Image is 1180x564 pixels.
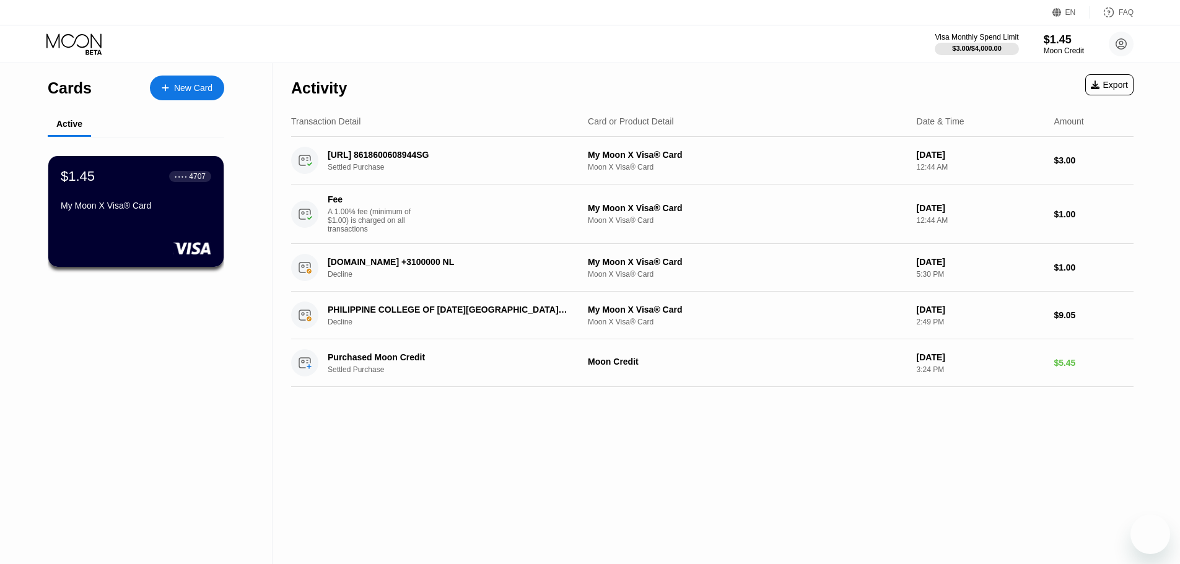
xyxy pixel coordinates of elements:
div: $1.45 [61,168,95,184]
div: Decline [328,318,586,326]
div: $3.00 / $4,000.00 [952,45,1002,52]
iframe: Кнопка запуска окна обмена сообщениями [1130,514,1170,554]
div: 5:30 PM [917,270,1044,279]
div: Active [56,119,82,129]
div: FAQ [1119,8,1134,17]
div: New Card [150,76,224,100]
div: Settled Purchase [328,365,586,374]
div: [DATE] [917,203,1044,213]
div: Moon X Visa® Card [588,270,907,279]
div: [URL] 8618600608944SG [328,150,568,160]
div: 12:44 AM [917,216,1044,225]
div: $1.00 [1054,262,1134,272]
div: Moon X Visa® Card [588,163,907,171]
div: FeeA 1.00% fee (minimum of $1.00) is charged on all transactionsMy Moon X Visa® CardMoon X Visa® ... [291,184,1134,244]
div: 2:49 PM [917,318,1044,326]
div: Export [1085,74,1134,95]
div: [DATE] [917,305,1044,315]
div: Cards [48,79,92,97]
div: 12:44 AM [917,163,1044,171]
div: ● ● ● ● [175,175,187,178]
div: A 1.00% fee (minimum of $1.00) is charged on all transactions [328,207,421,233]
div: Date & Time [917,116,964,126]
div: 4707 [189,172,206,181]
div: My Moon X Visa® Card [588,257,907,267]
div: EN [1052,6,1090,19]
div: My Moon X Visa® Card [588,305,907,315]
div: Purchased Moon CreditSettled PurchaseMoon Credit[DATE]3:24 PM$5.45 [291,339,1134,387]
div: Activity [291,79,347,97]
div: FAQ [1090,6,1134,19]
div: Moon X Visa® Card [588,216,907,225]
div: New Card [174,83,212,93]
div: Settled Purchase [328,163,586,171]
div: EN [1065,8,1076,17]
div: 3:24 PM [917,365,1044,374]
div: Export [1091,80,1128,90]
div: [DATE] [917,257,1044,267]
div: [DOMAIN_NAME] +3100000 NLDeclineMy Moon X Visa® CardMoon X Visa® Card[DATE]5:30 PM$1.00 [291,244,1134,292]
div: $1.45 [1044,33,1084,46]
div: Decline [328,270,586,279]
div: PHILIPPINE COLLEGE OF [DATE][GEOGRAPHIC_DATA][PERSON_NAME] [328,305,568,315]
div: My Moon X Visa® Card [61,201,211,210]
div: Moon Credit [1044,46,1084,55]
div: Purchased Moon Credit [328,352,568,362]
div: $5.45 [1054,358,1134,368]
div: $3.00 [1054,155,1134,165]
div: $9.05 [1054,310,1134,320]
div: $1.45● ● ● ●4707My Moon X Visa® Card [48,156,224,267]
div: $1.45Moon Credit [1044,33,1084,55]
div: Fee [328,194,414,204]
div: [DATE] [917,150,1044,160]
div: Card or Product Detail [588,116,674,126]
div: $1.00 [1054,209,1134,219]
div: Visa Monthly Spend Limit$3.00/$4,000.00 [935,33,1018,55]
div: My Moon X Visa® Card [588,203,907,213]
div: PHILIPPINE COLLEGE OF [DATE][GEOGRAPHIC_DATA][PERSON_NAME]DeclineMy Moon X Visa® CardMoon X Visa®... [291,292,1134,339]
div: [DOMAIN_NAME] +3100000 NL [328,257,568,267]
div: Visa Monthly Spend Limit [935,33,1018,41]
div: Transaction Detail [291,116,361,126]
div: [DATE] [917,352,1044,362]
div: Amount [1054,116,1083,126]
div: Moon Credit [588,357,907,367]
div: [URL] 8618600608944SGSettled PurchaseMy Moon X Visa® CardMoon X Visa® Card[DATE]12:44 AM$3.00 [291,137,1134,184]
div: My Moon X Visa® Card [588,150,907,160]
div: Moon X Visa® Card [588,318,907,326]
